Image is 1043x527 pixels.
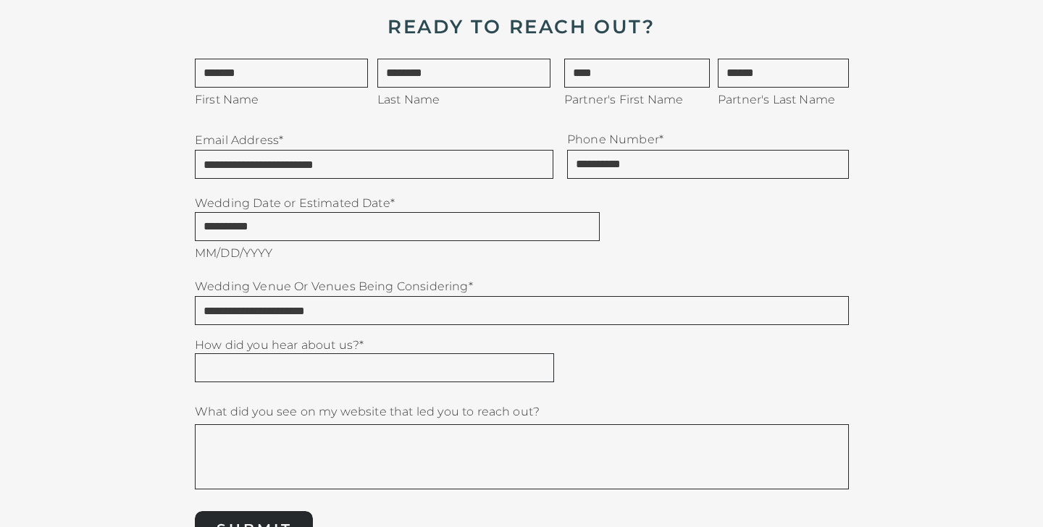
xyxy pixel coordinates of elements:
p: Email Address* [195,130,458,146]
p: Wedding Venue Or Venues Being Considering* [195,277,849,292]
p: MM/DD/YYYY [195,243,340,259]
p: First Name [195,90,340,106]
p: Partner's First Name [564,90,710,106]
p: What did you see on my website that led you to reach out? [195,402,849,421]
p: Wedding Date or Estimated Date* [195,193,839,209]
p: How did you hear about us?* [195,335,553,351]
h2: READY TO REACH OUT? [87,16,956,38]
p: Partner's Last Name [718,90,863,106]
p: Phone Number* [567,130,830,146]
p: Last Name [377,90,523,106]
